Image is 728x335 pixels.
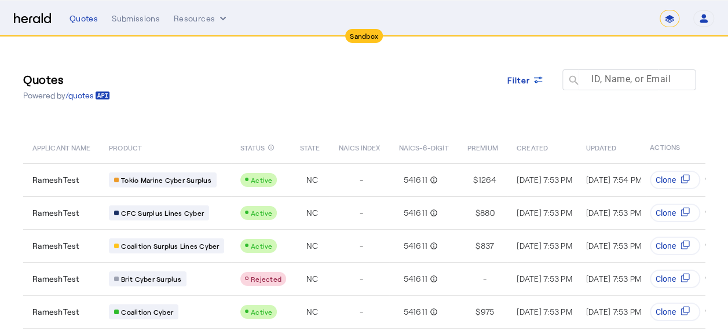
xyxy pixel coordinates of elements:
span: Clone [656,240,676,252]
button: Filter [498,69,554,90]
span: [DATE] 7:53 PM [586,307,642,316]
span: PRODUCT [109,141,142,153]
button: Clone [650,270,700,288]
mat-icon: info_outline [427,174,438,186]
h3: Quotes [23,71,110,87]
mat-icon: info_outline [427,306,438,318]
button: Clone [650,237,700,255]
span: STATE [300,141,320,153]
span: APPLICANT NAME [32,141,90,153]
span: [DATE] 7:53 PM [586,208,642,218]
span: [DATE] 7:53 PM [517,274,572,284]
span: RameshTest [32,207,79,219]
span: [DATE] 7:53 PM [517,307,572,316]
mat-label: ID, Name, or Email [591,73,671,84]
div: Sandbox [345,29,383,43]
span: Clone [656,273,676,285]
span: 837 [481,240,495,252]
span: Rejected [251,275,281,283]
span: 541611 [403,174,427,186]
button: Clone [650,204,700,222]
p: Powered by [23,90,110,101]
span: NC [306,174,319,186]
span: [DATE] 7:53 PM [517,208,572,218]
span: 880 [480,207,495,219]
span: NC [306,306,319,318]
span: Active [251,209,273,217]
span: - [483,273,486,285]
span: NAICS INDEX [338,141,380,153]
span: RameshTest [32,306,79,318]
mat-icon: info_outline [267,141,274,154]
span: RameshTest [32,240,79,252]
span: - [360,174,363,186]
span: NC [306,207,319,219]
span: NAICS-6-DIGIT [398,141,448,153]
span: NC [306,240,319,252]
a: /quotes [65,90,110,101]
span: $ [475,240,480,252]
th: ACTIONS [641,131,705,163]
span: Brit Cyber Surplus [121,274,181,284]
span: Active [251,242,273,250]
span: - [360,207,363,219]
span: $ [475,306,480,318]
span: - [360,240,363,252]
span: Clone [656,174,676,186]
span: [DATE] 7:53 PM [586,274,642,284]
span: - [360,273,363,285]
mat-icon: info_outline [427,240,438,252]
span: RameshTest [32,174,79,186]
span: Clone [656,207,676,219]
span: PREMIUM [467,141,498,153]
span: 541611 [403,207,427,219]
img: Herald Logo [14,13,51,24]
span: STATUS [240,141,265,153]
span: Tokio Marine Cyber Surplus [121,175,211,185]
mat-icon: info_outline [427,207,438,219]
button: Clone [650,171,700,189]
div: Submissions [112,13,160,24]
span: UPDATED [586,141,617,153]
mat-icon: search [562,74,582,89]
span: CFC Surplus Lines Cyber [121,208,204,218]
span: 975 [481,306,495,318]
span: [DATE] 7:54 PM [586,175,642,185]
span: Coalition Surplus Lines Cyber [121,241,219,251]
span: - [360,306,363,318]
mat-icon: info_outline [427,273,438,285]
span: RameshTest [32,273,79,285]
span: 541611 [403,306,427,318]
span: Filter [507,74,531,86]
span: 541611 [403,240,427,252]
span: CREATED [517,141,548,153]
span: [DATE] 7:53 PM [517,175,572,185]
button: Resources dropdown menu [174,13,229,24]
span: 1264 [478,174,496,186]
div: Quotes [69,13,98,24]
span: Active [251,176,273,184]
span: [DATE] 7:53 PM [586,241,642,251]
span: NC [306,273,319,285]
span: 541611 [403,273,427,285]
span: $ [475,207,480,219]
span: Coalition Cyber [121,307,173,316]
span: [DATE] 7:53 PM [517,241,572,251]
span: Active [251,308,273,316]
button: Clone [650,303,700,321]
span: Clone [656,306,676,318]
span: $ [473,174,478,186]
